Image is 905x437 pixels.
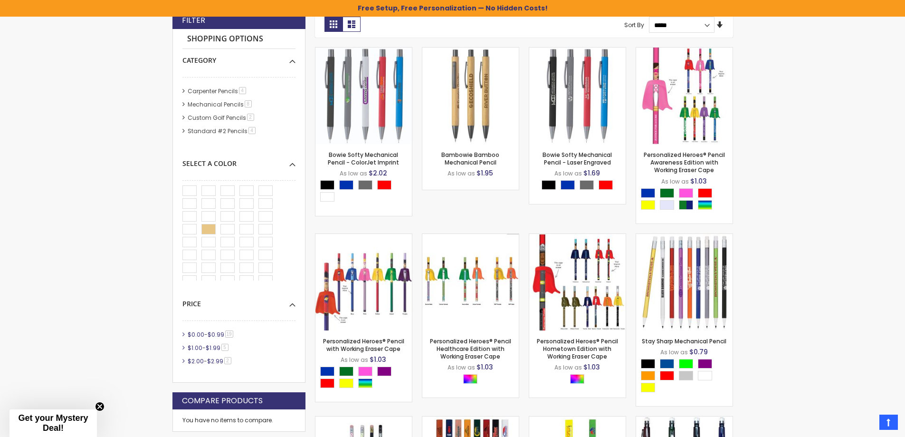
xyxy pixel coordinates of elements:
[95,402,105,411] button: Close teaser
[580,180,594,190] div: Grey
[641,200,655,210] div: Yellow
[660,188,674,198] div: Green
[422,416,519,424] a: The Carpenter Pencils - Full-Color Imprint
[599,180,613,190] div: Red
[570,374,589,386] div: Select A Color
[422,48,519,144] img: Bambowie Bamboo Mechanical Pencil
[247,114,254,121] span: 2
[463,374,482,386] div: Select A Color
[323,337,404,353] a: Personalized Heroes® Pencil with Working Eraser Cape
[422,234,519,330] img: Personalized Heroes® Pencil Healthcare Edition with Working Eraser Cape
[636,47,733,55] a: Personalized Heroes® Pencil Awareness Edition with Working Eraser Cape
[583,362,600,372] span: $1.03
[476,168,493,178] span: $1.95
[324,17,343,32] strong: Grid
[827,411,905,437] iframe: Google Customer Reviews
[679,371,693,380] div: Silver
[358,180,372,190] div: Grey
[320,180,334,190] div: Black
[182,15,205,26] strong: Filter
[315,234,412,330] img: Personalized Heroes® Pencil with Working Eraser Cape
[542,180,556,190] div: Black
[206,344,220,352] span: $1.99
[641,188,733,212] div: Select A Color
[430,337,511,360] a: Personalized Heroes® Pencil Healthcare Edition with Working Eraser Cape
[320,379,334,388] div: Red
[172,409,305,432] div: You have no items to compare.
[661,177,689,185] span: As low as
[698,371,712,380] div: White
[689,347,708,357] span: $0.79
[221,344,229,351] span: 5
[570,374,584,384] div: MultiColor
[248,127,256,134] span: 4
[224,357,231,364] span: 2
[422,233,519,242] a: Personalized Heroes® Pencil Healthcare Edition with Working Eraser Cape
[315,416,412,424] a: Full Color Imprint Pencil with Eraser
[320,367,412,390] div: Select A Color
[561,180,575,190] div: Blue
[660,200,674,210] div: Lavender
[370,355,386,364] span: $1.03
[320,367,334,376] div: Blue
[636,233,733,242] a: Stay Sharp Mechanical Pencil
[698,200,712,210] div: Assorted
[339,180,353,190] div: Blue
[529,47,626,55] a: Bowie Softy Mechanical Pencil - Laser Engraved
[660,348,688,356] span: As low as
[698,359,712,369] div: Purple
[185,100,255,108] a: Mechanical Pencils8
[320,180,412,204] div: Select A Color
[315,233,412,242] a: Personalized Heroes® Pencil with Working Eraser Cape
[341,356,368,364] span: As low as
[679,200,693,210] div: Green|Blue
[698,188,712,198] div: Red
[554,363,582,371] span: As low as
[340,169,367,177] span: As low as
[315,48,412,144] img: Bowie Softy Mechanical Pencil - ColorJet Imprint
[185,87,249,95] a: Carpenter Pencils4
[641,359,655,369] div: Black
[660,371,674,380] div: Red
[185,114,257,122] a: Custom Golf Pencils2
[208,330,224,339] span: $0.99
[18,413,88,433] span: Get your Mystery Deal!
[377,367,391,376] div: Purple
[182,152,295,168] div: Select A Color
[358,367,372,376] div: Pink
[185,330,237,339] a: $0.00-$0.9919
[529,416,626,424] a: Neon Carpenter Pencil - Full-Color Imprint
[554,169,582,177] span: As low as
[185,127,259,135] a: Standard #2 Pencils4
[369,168,387,178] span: $2.02
[529,234,626,330] img: Personalized Heroes® Pencil Hometown Edition with Working Eraser Cape
[679,359,693,369] div: Lime Green
[644,151,725,174] a: Personalized Heroes® Pencil Awareness Edition with Working Eraser Cape
[320,192,334,202] div: White
[641,359,733,395] div: Select A Color
[642,337,726,345] a: Stay Sharp Mechanical Pencil
[339,379,353,388] div: Yellow
[377,180,391,190] div: Red
[207,357,223,365] span: $2.99
[339,367,353,376] div: Green
[422,47,519,55] a: Bambowie Bamboo Mechanical Pencil
[583,168,600,178] span: $1.69
[188,357,204,365] span: $2.00
[441,151,499,166] a: Bambowie Bamboo Mechanical Pencil
[542,180,618,192] div: Select A Color
[641,371,655,380] div: Orange
[529,48,626,144] img: Bowie Softy Mechanical Pencil - Laser Engraved
[624,21,644,29] label: Sort By
[448,363,475,371] span: As low as
[315,47,412,55] a: Bowie Softy Mechanical Pencil - ColorJet Imprint
[225,330,233,338] span: 19
[636,234,733,330] img: Stay Sharp Mechanical Pencil
[185,357,235,365] a: $2.00-$2.992
[690,176,707,186] span: $1.03
[463,374,477,384] div: MultiColor
[641,188,655,198] div: Blue
[185,344,232,352] a: $1.00-$1.995
[10,409,97,437] div: Get your Mystery Deal!Close teaser
[188,344,202,352] span: $1.00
